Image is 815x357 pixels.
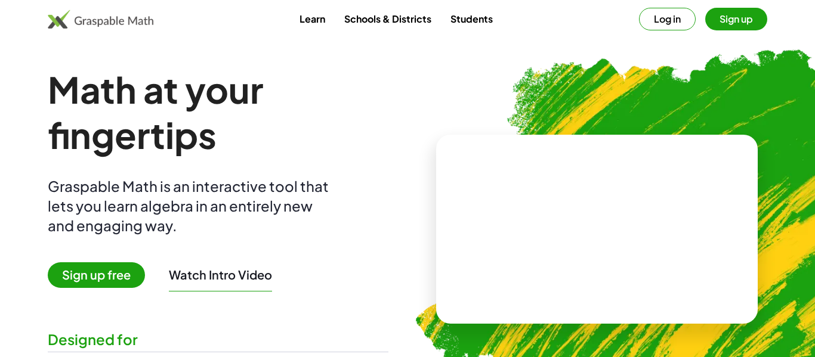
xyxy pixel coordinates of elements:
a: Students [441,8,502,30]
a: Schools & Districts [335,8,441,30]
div: Designed for [48,330,388,349]
div: Graspable Math is an interactive tool that lets you learn algebra in an entirely new and engaging... [48,176,334,235]
button: Watch Intro Video [169,267,272,283]
a: Learn [290,8,335,30]
h1: Math at your fingertips [48,67,388,157]
button: Sign up [705,8,767,30]
button: Log in [639,8,696,30]
span: Sign up free [48,262,145,288]
video: What is this? This is dynamic math notation. Dynamic math notation plays a central role in how Gr... [508,185,687,274]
